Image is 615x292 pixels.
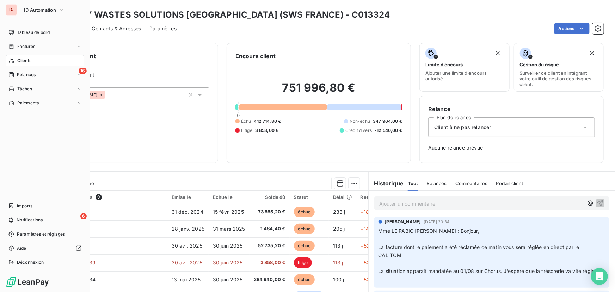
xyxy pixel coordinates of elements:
[294,194,325,200] div: Statut
[17,29,50,36] span: Tableau de bord
[425,70,504,81] span: Ajouter une limite d’encours autorisé
[235,81,402,102] h2: 751 996,80 €
[434,124,491,131] span: Client à ne pas relancer
[79,68,87,74] span: 16
[172,226,204,232] span: 28 janv. 2025
[254,259,285,266] span: 3 858,00 €
[17,43,35,50] span: Factures
[361,260,373,266] span: +52 j
[172,209,203,215] span: 31 déc. 2024
[213,226,245,232] span: 31 mars 2025
[520,70,598,87] span: Surveiller ce client en intégrant votre outil de gestion des risques client.
[6,83,84,95] a: Tâches
[379,244,581,258] span: La facture dont le paiement a été réclamée ce matin vous sera réglée en direct par le CALITOM.
[496,181,523,186] span: Portail client
[241,118,251,124] span: Échu
[361,194,383,200] div: Retard
[17,245,26,251] span: Aide
[254,242,285,249] span: 52 735,20 €
[294,241,315,251] span: échue
[6,97,84,109] a: Paiements
[428,144,595,151] span: Aucune relance prévue
[24,7,56,13] span: ID Automation
[17,86,32,92] span: Tâches
[172,243,202,249] span: 30 avr. 2025
[17,231,65,237] span: Paramètres et réglages
[17,100,39,106] span: Paiements
[17,203,32,209] span: Imports
[554,23,590,34] button: Actions
[6,55,84,66] a: Clients
[237,112,240,118] span: 0
[6,243,84,254] a: Aide
[92,25,141,32] span: Contacts & Adresses
[17,217,43,223] span: Notifications
[455,181,488,186] span: Commentaires
[369,179,404,188] h6: Historique
[333,209,345,215] span: 233 j
[43,52,209,60] h6: Informations client
[333,226,345,232] span: 205 j
[6,69,84,80] a: 16Relances
[213,209,244,215] span: 15 févr. 2025
[520,62,559,67] span: Gestion du risque
[294,257,312,268] span: litige
[379,268,597,274] span: La situation apparait mandatée au 01/08 sur Chorus. J'espère que la trésorerie va vite régler
[57,72,209,82] span: Propriétés Client
[294,274,315,285] span: échue
[17,57,31,64] span: Clients
[408,181,418,186] span: Tout
[294,207,315,217] span: échue
[235,52,276,60] h6: Encours client
[96,194,102,200] span: 9
[361,226,375,232] span: +143 j
[385,219,421,225] span: [PERSON_NAME]
[149,25,177,32] span: Paramètres
[17,259,44,266] span: Déconnexion
[425,62,463,67] span: Limite d’encours
[294,224,315,234] span: échue
[333,243,343,249] span: 113 j
[333,276,344,282] span: 100 j
[172,194,204,200] div: Émise le
[427,181,447,186] span: Relances
[373,118,402,124] span: 347 964,00 €
[361,243,373,249] span: +52 j
[241,127,252,134] span: Litige
[80,213,87,219] span: 6
[333,194,352,200] div: Délai
[424,220,450,224] span: [DATE] 20:34
[17,72,36,78] span: Relances
[213,194,245,200] div: Échue le
[62,8,390,21] h3: SUSTY WASTES SOLUTIONS [GEOGRAPHIC_DATA] (SWS FRANCE) - C013324
[254,194,285,200] div: Solde dû
[255,127,279,134] span: 3 858,00 €
[254,225,285,232] span: 1 484,40 €
[6,27,84,38] a: Tableau de bord
[6,41,84,52] a: Factures
[172,260,202,266] span: 30 avr. 2025
[375,127,402,134] span: -12 540,00 €
[345,127,372,134] span: Crédit divers
[361,276,373,282] span: +52 j
[6,200,84,212] a: Imports
[254,208,285,215] span: 73 555,20 €
[591,268,608,285] div: Open Intercom Messenger
[213,243,243,249] span: 30 juin 2025
[428,105,595,113] h6: Relance
[6,4,17,16] div: IA
[350,118,370,124] span: Non-échu
[105,92,111,98] input: Ajouter une valeur
[333,260,343,266] span: 113 j
[254,118,281,124] span: 412 714,80 €
[213,276,243,282] span: 30 juin 2025
[49,194,163,200] div: Pièces comptables
[419,43,510,92] button: Limite d’encoursAjouter une limite d’encours autorisé
[254,276,285,283] span: 284 940,00 €
[6,229,84,240] a: Paramètres et réglages
[172,276,201,282] span: 13 mai 2025
[361,209,375,215] span: +187 j
[514,43,604,92] button: Gestion du risqueSurveiller ce client en intégrant votre outil de gestion des risques client.
[6,276,49,288] img: Logo LeanPay
[213,260,243,266] span: 30 juin 2025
